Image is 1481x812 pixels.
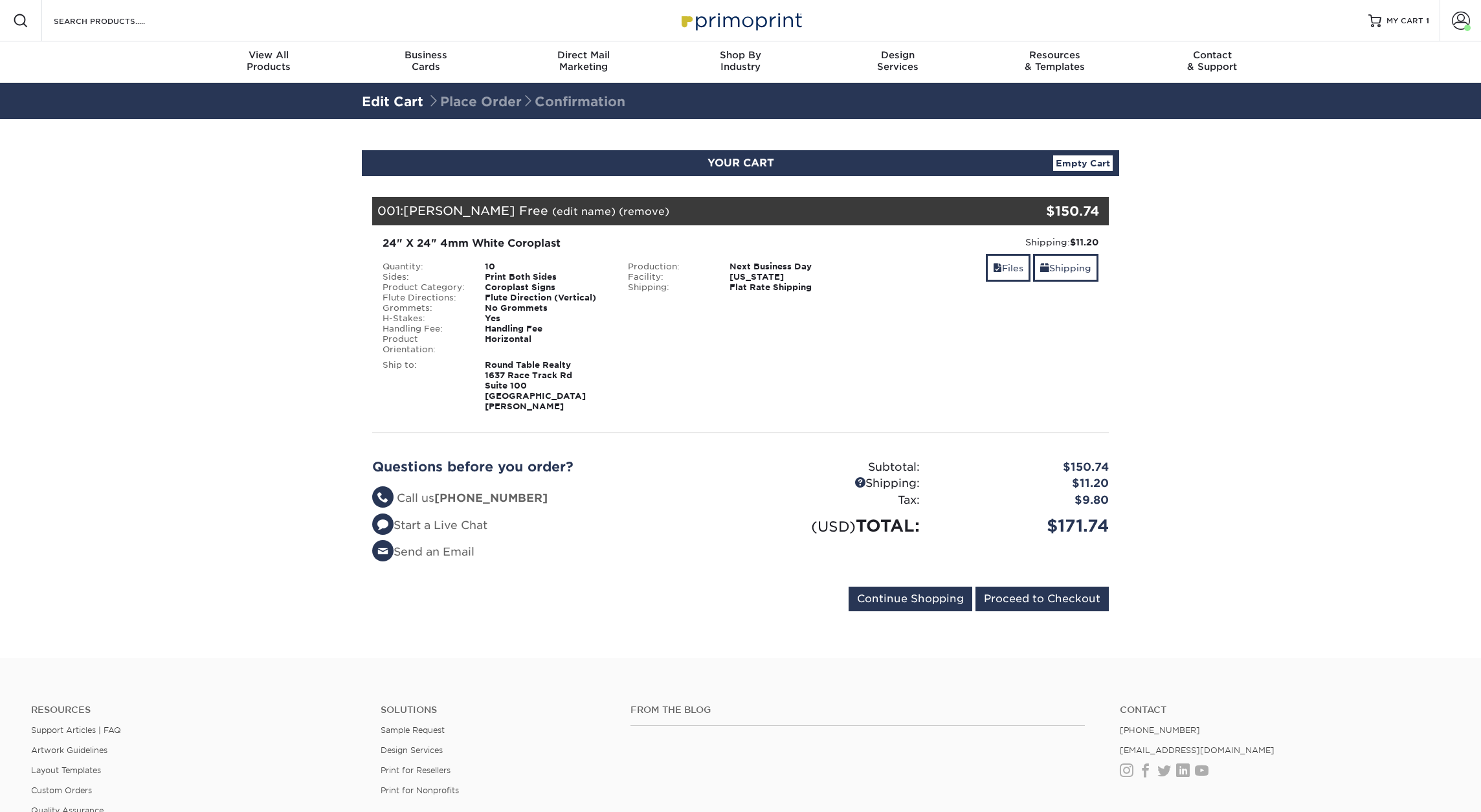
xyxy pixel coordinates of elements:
[618,262,720,272] div: Production:
[993,263,1002,273] span: files
[427,94,625,109] span: Place Order Confirmation
[976,49,1133,61] span: Resources
[475,272,618,282] div: Print Both Sides
[740,475,930,492] div: Shipping:
[740,513,930,538] div: TOTAL:
[662,49,819,73] div: Industry
[52,13,179,28] input: SEARCH PRODUCTS.....
[1040,263,1049,273] span: shipping
[505,41,662,83] a: Direct MailMarketing
[475,303,618,313] div: No Grommets
[676,6,805,34] img: Primoprint
[986,254,1030,282] a: Files
[930,492,1119,509] div: $9.80
[475,293,618,303] div: Flute Direction (Vertical)
[31,745,107,755] a: Artwork Guidelines
[662,49,819,61] span: Shop By
[383,236,853,251] div: 24" X 24" 4mm White Coroplast
[740,492,930,509] div: Tax:
[381,705,611,716] h4: Solutions
[1386,16,1423,27] span: MY CART
[811,518,856,535] small: (USD)
[1070,237,1098,247] strong: $11.20
[475,282,618,293] div: Coroplast Signs
[434,491,548,504] strong: [PHONE_NUMBER]
[505,49,662,61] span: Direct Mail
[819,49,976,73] div: Services
[1426,16,1429,25] span: 1
[930,475,1119,492] div: $11.20
[740,459,930,476] div: Subtotal:
[372,545,474,558] a: Send an Email
[373,360,475,412] div: Ship to:
[31,705,361,716] h4: Resources
[630,705,1085,716] h4: From the Blog
[505,49,662,73] div: Marketing
[618,282,720,293] div: Shipping:
[819,49,976,61] span: Design
[31,785,92,795] a: Custom Orders
[348,49,505,61] span: Business
[930,513,1119,538] div: $171.74
[372,490,731,507] li: Call us
[849,587,972,611] input: Continue Shopping
[930,459,1119,476] div: $150.74
[190,41,348,83] a: View AllProducts
[381,745,443,755] a: Design Services
[720,272,863,282] div: [US_STATE]
[1133,49,1291,73] div: & Support
[873,236,1098,249] div: Shipping:
[381,785,459,795] a: Print for Nonprofits
[373,293,475,303] div: Flute Directions:
[373,262,475,272] div: Quantity:
[31,765,101,775] a: Layout Templates
[372,459,731,475] h2: Questions before you order?
[619,205,669,218] a: (remove)
[1033,254,1098,282] a: Shipping
[720,282,863,293] div: Flat Rate Shipping
[975,587,1109,611] input: Proceed to Checkout
[1120,705,1450,716] a: Contact
[373,272,475,282] div: Sides:
[1133,41,1291,83] a: Contact& Support
[475,334,618,355] div: Horizontal
[373,324,475,334] div: Handling Fee:
[31,725,121,735] a: Support Articles | FAQ
[475,324,618,334] div: Handling Fee
[373,303,475,313] div: Grommets:
[976,41,1133,83] a: Resources& Templates
[976,49,1133,73] div: & Templates
[373,334,475,355] div: Product Orientation:
[1133,49,1291,61] span: Contact
[373,282,475,293] div: Product Category:
[1053,155,1113,171] a: Empty Cart
[720,262,863,272] div: Next Business Day
[381,725,445,735] a: Sample Request
[485,360,586,411] strong: Round Table Realty 1637 Race Track Rd Suite 100 [GEOGRAPHIC_DATA][PERSON_NAME]
[372,197,986,225] div: 001:
[986,201,1099,221] div: $150.74
[362,94,423,109] a: Edit Cart
[348,49,505,73] div: Cards
[190,49,348,61] span: View All
[475,313,618,324] div: Yes
[475,262,618,272] div: 10
[403,203,548,218] span: [PERSON_NAME] Free
[662,41,819,83] a: Shop ByIndustry
[1120,725,1200,735] a: [PHONE_NUMBER]
[552,205,616,218] a: (edit name)
[373,313,475,324] div: H-Stakes:
[381,765,451,775] a: Print for Resellers
[1120,745,1275,755] a: [EMAIL_ADDRESS][DOMAIN_NAME]
[348,41,505,83] a: BusinessCards
[707,157,774,169] span: YOUR CART
[190,49,348,73] div: Products
[372,519,487,532] a: Start a Live Chat
[618,272,720,282] div: Facility:
[819,41,976,83] a: DesignServices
